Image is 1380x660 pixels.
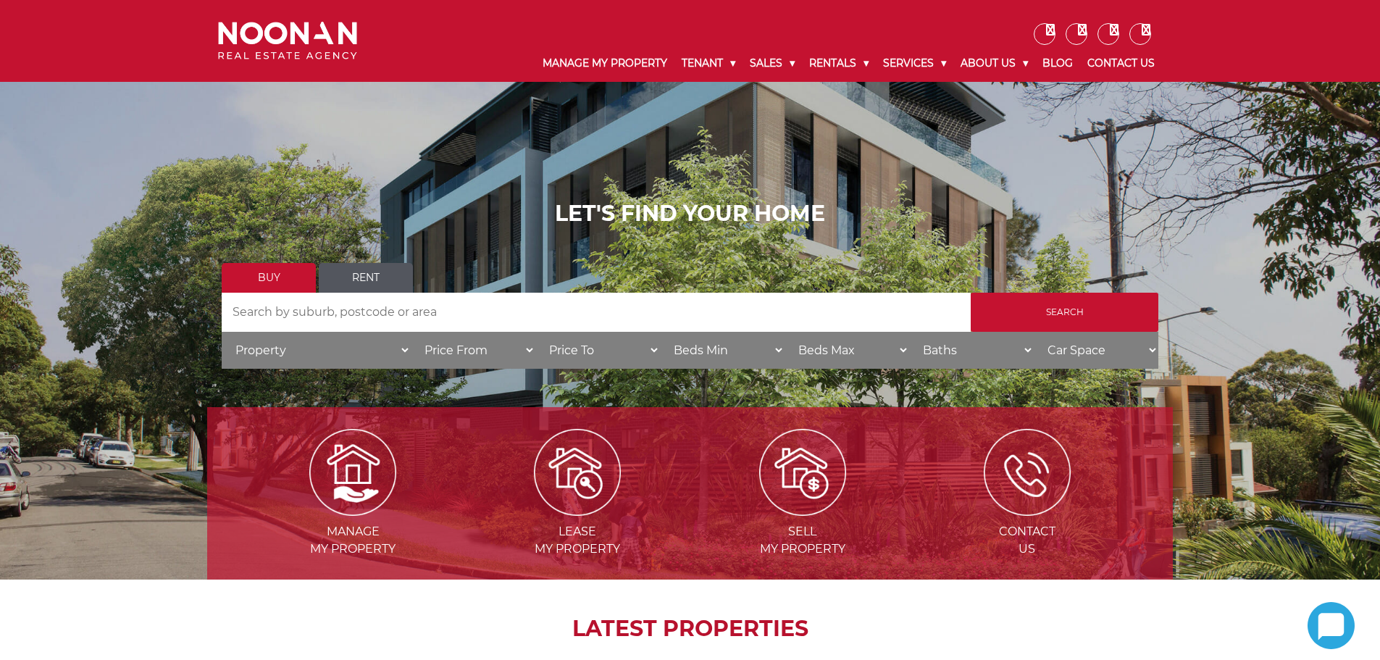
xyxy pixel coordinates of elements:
a: Sellmy Property [692,464,913,556]
img: Manage my Property [309,429,396,516]
img: Noonan Real Estate Agency [218,22,357,60]
img: ICONS [984,429,1071,516]
span: Manage my Property [242,523,464,558]
input: Search [971,293,1158,332]
a: About Us [953,45,1035,82]
a: Buy [222,263,316,293]
a: Manage My Property [535,45,674,82]
a: Rent [319,263,413,293]
a: Contact Us [1080,45,1162,82]
a: Leasemy Property [467,464,688,556]
a: Managemy Property [242,464,464,556]
span: Sell my Property [692,523,913,558]
img: Sell my property [759,429,846,516]
span: Lease my Property [467,523,688,558]
h1: LET'S FIND YOUR HOME [222,201,1158,227]
a: Services [876,45,953,82]
span: Contact Us [916,523,1138,558]
img: Lease my property [534,429,621,516]
a: ContactUs [916,464,1138,556]
a: Blog [1035,45,1080,82]
h2: LATEST PROPERTIES [243,616,1137,642]
input: Search by suburb, postcode or area [222,293,971,332]
a: Tenant [674,45,743,82]
a: Sales [743,45,802,82]
a: Rentals [802,45,876,82]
